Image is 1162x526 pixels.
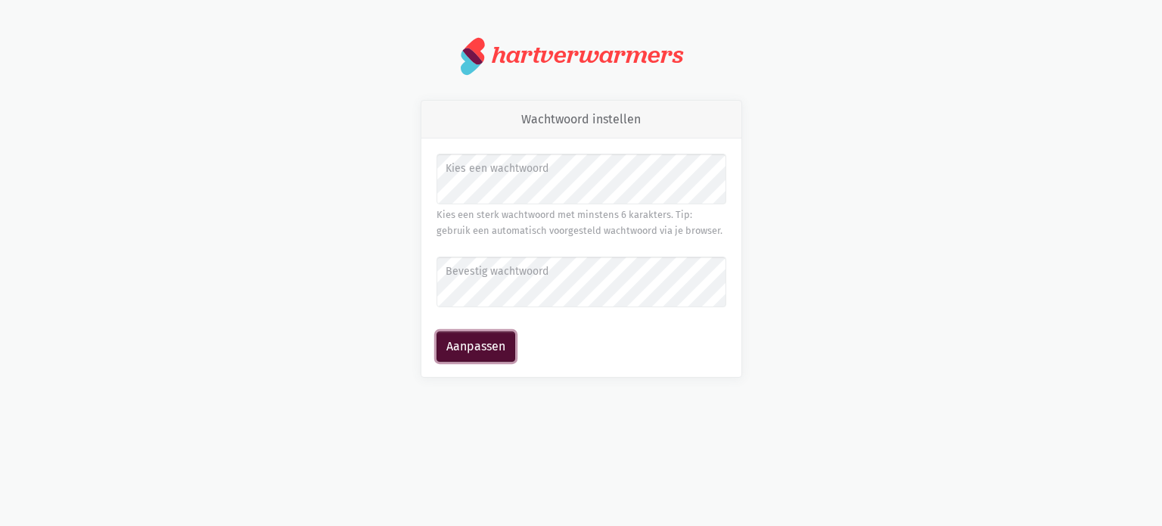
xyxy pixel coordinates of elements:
[492,41,683,69] div: hartverwarmers
[461,36,486,76] img: logo.svg
[437,331,515,362] button: Aanpassen
[437,207,726,238] div: Kies een sterk wachtwoord met minstens 6 karakters. Tip: gebruik een automatisch voorgesteld wach...
[446,263,716,280] label: Bevestig wachtwoord
[437,154,726,362] form: Wachtwoord instellen
[446,160,716,177] label: Kies een wachtwoord
[461,36,701,76] a: hartverwarmers
[421,101,741,139] div: Wachtwoord instellen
